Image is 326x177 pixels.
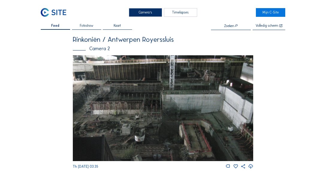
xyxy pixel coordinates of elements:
div: Rinkoniën / Antwerpen Royerssluis [73,36,253,43]
span: Kaart [114,24,121,27]
div: Timelapses [164,8,197,17]
a: C-SITE Logo [41,8,70,17]
span: Fotoshow [80,24,93,27]
div: Camera's [129,8,162,17]
img: Image [73,55,253,161]
div: Camera 2 [73,46,253,51]
span: Feed [51,24,59,27]
img: C-SITE Logo [41,8,66,17]
span: Th [DATE] 03:35 [73,164,98,169]
div: Volledig scherm [256,24,278,28]
a: Mijn C-Site [256,8,285,17]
